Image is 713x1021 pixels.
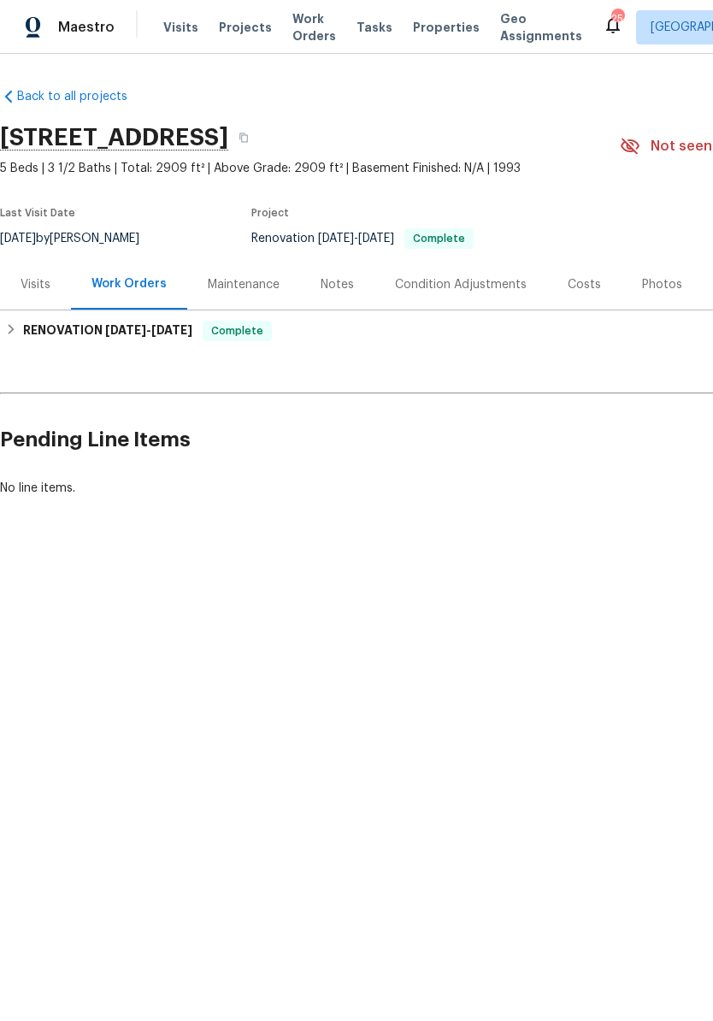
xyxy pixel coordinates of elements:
[358,233,394,245] span: [DATE]
[568,276,601,293] div: Costs
[21,276,50,293] div: Visits
[204,322,270,339] span: Complete
[318,233,354,245] span: [DATE]
[318,233,394,245] span: -
[58,19,115,36] span: Maestro
[292,10,336,44] span: Work Orders
[321,276,354,293] div: Notes
[406,233,472,244] span: Complete
[91,275,167,292] div: Work Orders
[219,19,272,36] span: Projects
[105,324,192,336] span: -
[163,19,198,36] span: Visits
[395,276,527,293] div: Condition Adjustments
[500,10,582,44] span: Geo Assignments
[611,10,623,27] div: 25
[208,276,280,293] div: Maintenance
[228,122,259,153] button: Copy Address
[251,208,289,218] span: Project
[105,324,146,336] span: [DATE]
[251,233,474,245] span: Renovation
[413,19,480,36] span: Properties
[356,21,392,33] span: Tasks
[23,321,192,341] h6: RENOVATION
[642,276,682,293] div: Photos
[151,324,192,336] span: [DATE]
